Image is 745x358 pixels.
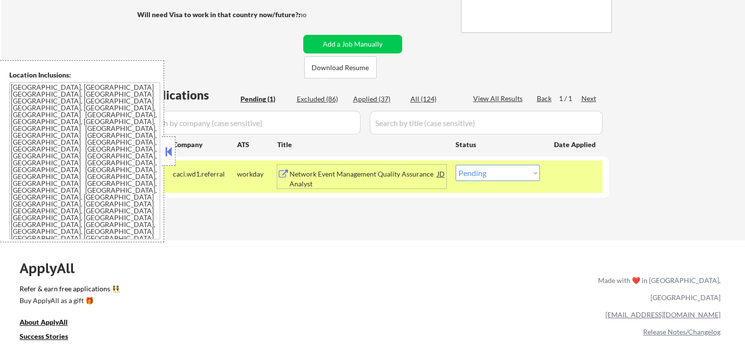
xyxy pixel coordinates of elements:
[20,318,68,326] u: About ApplyAll
[9,70,160,80] div: Location Inclusions:
[20,296,118,308] a: Buy ApplyAll as a gift 🎁
[370,111,602,134] input: Search by title (case sensitive)
[559,94,581,103] div: 1 / 1
[299,10,327,20] div: no
[410,94,459,104] div: All (124)
[20,332,68,340] u: Success Stories
[353,94,402,104] div: Applied (37)
[140,89,237,101] div: Applications
[240,94,289,104] div: Pending (1)
[20,285,393,296] a: Refer & earn free applications 👯‍♀️
[436,165,446,182] div: JD
[605,310,721,319] a: [EMAIL_ADDRESS][DOMAIN_NAME]
[304,56,377,78] button: Download Resume
[173,140,237,150] div: Company
[20,317,81,330] a: About ApplyAll
[237,169,277,179] div: workday
[456,135,540,153] div: Status
[289,169,437,188] div: Network Event Management Quality Assurance Analyst
[537,94,553,103] div: Back
[140,111,360,134] input: Search by company (case sensitive)
[473,94,526,103] div: View All Results
[20,260,86,277] div: ApplyAll
[303,35,402,53] button: Add a Job Manually
[277,140,446,150] div: Title
[137,10,300,19] strong: Will need Visa to work in that country now/future?:
[20,297,118,304] div: Buy ApplyAll as a gift 🎁
[554,140,597,150] div: Date Applied
[297,94,346,104] div: Excluded (86)
[581,94,597,103] div: Next
[20,332,81,344] a: Success Stories
[643,328,721,336] a: Release Notes/Changelog
[173,169,237,179] div: caci.wd1.referral
[237,140,277,150] div: ATS
[594,272,721,306] div: Made with ❤️ in [GEOGRAPHIC_DATA], [GEOGRAPHIC_DATA]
